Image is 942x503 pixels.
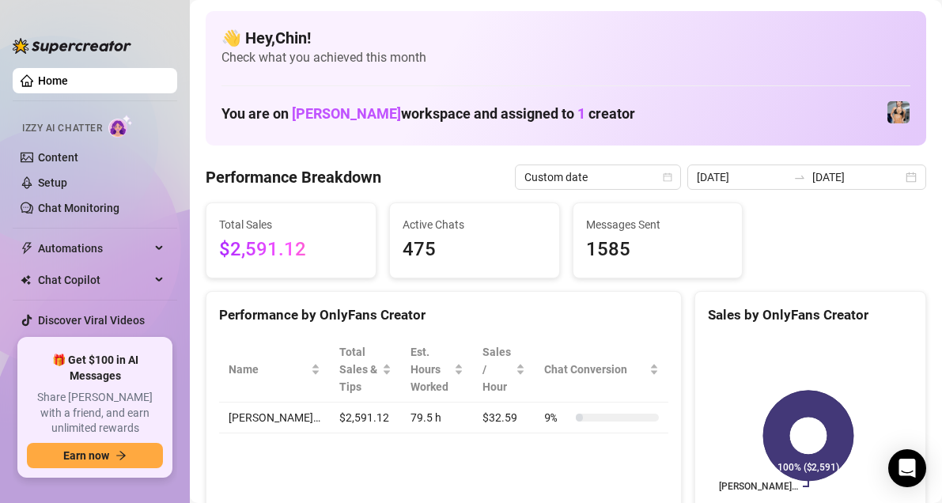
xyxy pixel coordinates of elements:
[401,403,473,433] td: 79.5 h
[219,403,330,433] td: [PERSON_NAME]…
[38,176,67,189] a: Setup
[115,450,127,461] span: arrow-right
[63,449,109,462] span: Earn now
[410,343,451,395] div: Est. Hours Worked
[219,235,363,265] span: $2,591.12
[708,304,913,326] div: Sales by OnlyFans Creator
[221,49,910,66] span: Check what you achieved this month
[330,337,401,403] th: Total Sales & Tips
[812,168,902,186] input: End date
[577,105,585,122] span: 1
[663,172,672,182] span: calendar
[403,216,547,233] span: Active Chats
[586,216,730,233] span: Messages Sent
[535,337,668,403] th: Chat Conversion
[697,168,787,186] input: Start date
[38,151,78,164] a: Content
[27,443,163,468] button: Earn nowarrow-right
[229,361,308,378] span: Name
[38,267,150,293] span: Chat Copilot
[219,337,330,403] th: Name
[221,27,910,49] h4: 👋 Hey, Chin !
[13,38,131,54] img: logo-BBDzfeDw.svg
[27,353,163,384] span: 🎁 Get $100 in AI Messages
[544,409,569,426] span: 9 %
[38,74,68,87] a: Home
[887,101,910,123] img: Veronica
[586,235,730,265] span: 1585
[524,165,672,189] span: Custom date
[206,166,381,188] h4: Performance Breakdown
[403,235,547,265] span: 475
[219,304,668,326] div: Performance by OnlyFans Creator
[473,337,535,403] th: Sales / Hour
[22,121,102,136] span: Izzy AI Chatter
[292,105,401,122] span: [PERSON_NAME]
[473,403,535,433] td: $32.59
[793,171,806,183] span: swap-right
[719,481,798,492] text: [PERSON_NAME]…
[221,105,635,123] h1: You are on workspace and assigned to creator
[21,242,33,255] span: thunderbolt
[888,449,926,487] div: Open Intercom Messenger
[21,274,31,286] img: Chat Copilot
[544,361,646,378] span: Chat Conversion
[38,314,145,327] a: Discover Viral Videos
[219,216,363,233] span: Total Sales
[482,343,513,395] span: Sales / Hour
[793,171,806,183] span: to
[38,202,119,214] a: Chat Monitoring
[330,403,401,433] td: $2,591.12
[38,236,150,261] span: Automations
[108,115,133,138] img: AI Chatter
[339,343,379,395] span: Total Sales & Tips
[27,390,163,437] span: Share [PERSON_NAME] with a friend, and earn unlimited rewards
